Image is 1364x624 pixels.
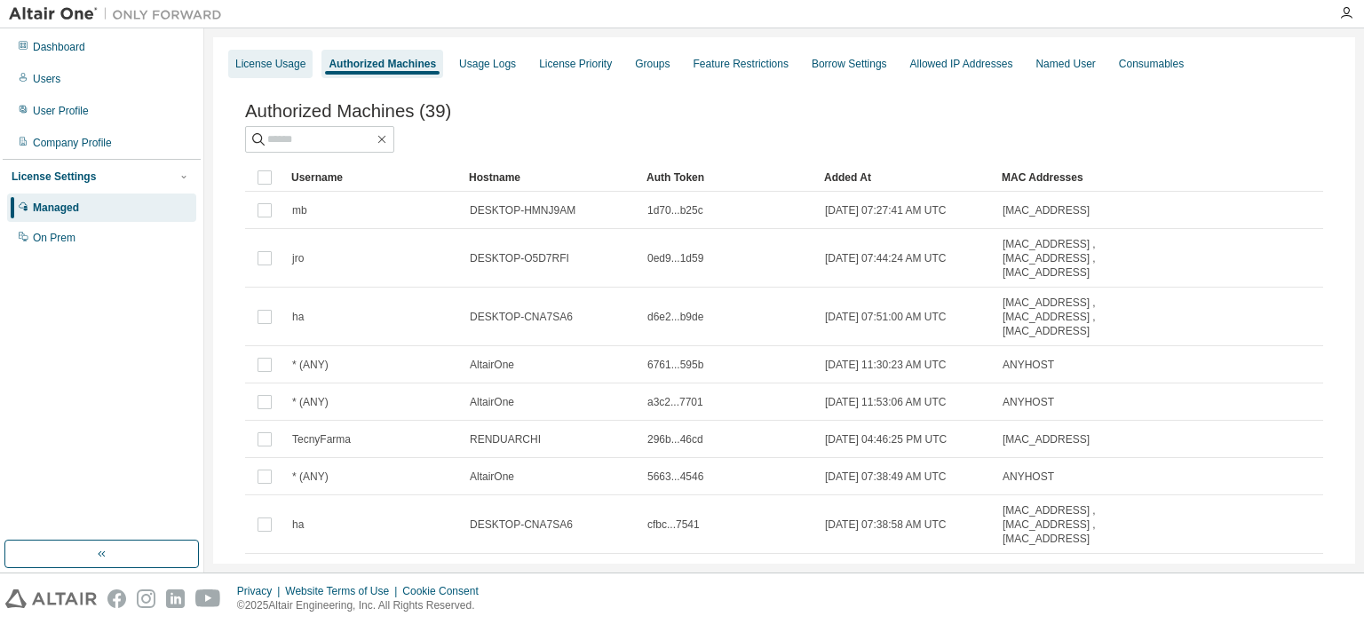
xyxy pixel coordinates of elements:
[470,470,514,484] span: AltairOne
[470,203,575,217] span: DESKTOP-HMNJ9AM
[33,72,60,86] div: Users
[635,57,670,71] div: Groups
[470,395,514,409] span: AltairOne
[647,517,700,532] span: cfbc...7541
[237,598,489,613] p: © 2025 Altair Engineering, Inc. All Rights Reserved.
[647,203,703,217] span: 1d70...b25c
[694,57,789,71] div: Feature Restrictions
[237,584,285,598] div: Privacy
[12,170,96,184] div: License Settings
[285,584,402,598] div: Website Terms of Use
[1003,296,1136,338] span: [MAC_ADDRESS] , [MAC_ADDRESS] , [MAC_ADDRESS]
[1035,57,1095,71] div: Named User
[33,136,112,150] div: Company Profile
[33,40,85,54] div: Dashboard
[245,101,451,122] span: Authorized Machines (39)
[825,358,947,372] span: [DATE] 11:30:23 AM UTC
[469,163,632,192] div: Hostname
[1003,470,1054,484] span: ANYHOST
[195,589,221,608] img: youtube.svg
[647,470,703,484] span: 5663...4546
[825,395,947,409] span: [DATE] 11:53:06 AM UTC
[166,589,185,608] img: linkedin.svg
[292,470,329,484] span: * (ANY)
[1003,395,1054,409] span: ANYHOST
[459,57,516,71] div: Usage Logs
[291,163,455,192] div: Username
[910,57,1013,71] div: Allowed IP Addresses
[292,395,329,409] span: * (ANY)
[825,251,947,265] span: [DATE] 07:44:24 AM UTC
[292,251,304,265] span: jro
[470,251,569,265] span: DESKTOP-O5D7RFI
[1003,562,1136,604] span: [MAC_ADDRESS] , [MAC_ADDRESS] , [MAC_ADDRESS]
[647,251,703,265] span: 0ed9...1d59
[647,432,703,446] span: 296b...46cd
[9,5,231,23] img: Altair One
[292,517,304,532] span: ha
[33,201,79,215] div: Managed
[292,203,307,217] span: mb
[470,517,573,532] span: DESKTOP-CNA7SA6
[825,432,947,446] span: [DATE] 04:46:25 PM UTC
[1003,503,1136,546] span: [MAC_ADDRESS] , [MAC_ADDRESS] , [MAC_ADDRESS]
[33,104,89,118] div: User Profile
[646,163,810,192] div: Auth Token
[1003,237,1136,280] span: [MAC_ADDRESS] , [MAC_ADDRESS] , [MAC_ADDRESS]
[825,203,947,217] span: [DATE] 07:27:41 AM UTC
[1003,203,1090,217] span: [MAC_ADDRESS]
[1003,358,1054,372] span: ANYHOST
[292,310,304,324] span: ha
[1119,57,1184,71] div: Consumables
[539,57,612,71] div: License Priority
[402,584,488,598] div: Cookie Consent
[470,310,573,324] span: DESKTOP-CNA7SA6
[647,358,703,372] span: 6761...595b
[647,310,703,324] span: d6e2...b9de
[329,57,436,71] div: Authorized Machines
[647,395,703,409] span: a3c2...7701
[470,358,514,372] span: AltairOne
[470,432,541,446] span: RENDUARCHI
[33,231,75,245] div: On Prem
[5,589,97,608] img: altair_logo.svg
[825,517,947,532] span: [DATE] 07:38:58 AM UTC
[1003,432,1090,446] span: [MAC_ADDRESS]
[292,358,329,372] span: * (ANY)
[292,432,351,446] span: TecnyFarma
[137,589,155,608] img: instagram.svg
[1002,163,1137,192] div: MAC Addresses
[107,589,126,608] img: facebook.svg
[812,57,887,71] div: Borrow Settings
[825,470,947,484] span: [DATE] 07:38:49 AM UTC
[824,163,987,192] div: Added At
[825,310,947,324] span: [DATE] 07:51:00 AM UTC
[235,57,305,71] div: License Usage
